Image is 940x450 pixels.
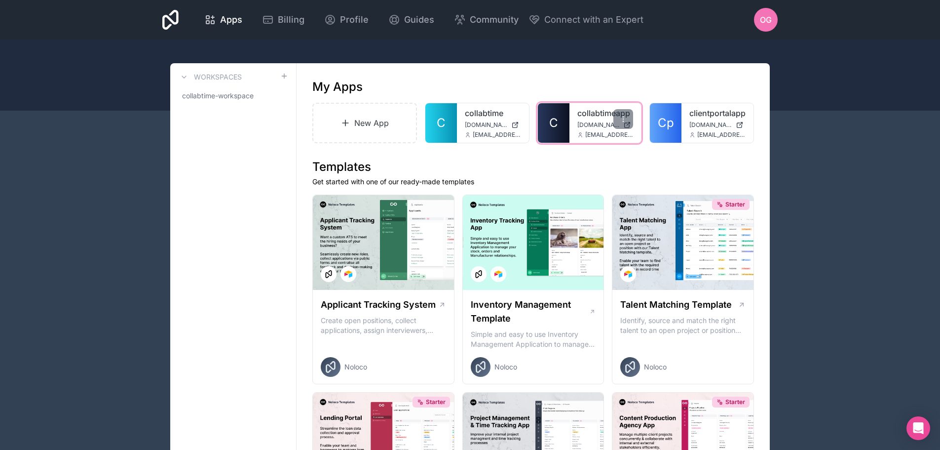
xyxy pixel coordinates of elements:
img: Airtable Logo [624,270,632,278]
span: Cp [658,115,674,131]
span: Connect with an Expert [544,13,643,27]
h1: Inventory Management Template [471,298,589,326]
span: OG [760,14,772,26]
a: collabtimeapp [577,107,634,119]
a: New App [312,103,417,143]
a: Profile [316,9,376,31]
a: [DOMAIN_NAME] [577,121,634,129]
span: collabtime-workspace [182,91,254,101]
a: [DOMAIN_NAME] [689,121,746,129]
span: [EMAIL_ADDRESS][DOMAIN_NAME] [697,131,746,139]
span: Starter [725,201,745,208]
span: Community [470,13,519,27]
div: Open Intercom Messenger [906,416,930,440]
a: Workspaces [178,71,242,83]
span: C [437,115,446,131]
span: Noloco [344,362,367,372]
h1: Talent Matching Template [620,298,732,312]
span: Profile [340,13,369,27]
span: [DOMAIN_NAME] [465,121,507,129]
a: collabtime [465,107,521,119]
a: Apps [196,9,250,31]
span: [DOMAIN_NAME] [689,121,732,129]
span: C [549,115,558,131]
h3: Workspaces [194,72,242,82]
a: C [425,103,457,143]
p: Simple and easy to use Inventory Management Application to manage your stock, orders and Manufact... [471,329,596,349]
h1: Applicant Tracking System [321,298,436,312]
span: [DOMAIN_NAME] [577,121,620,129]
a: Community [446,9,526,31]
span: [EMAIL_ADDRESS][DOMAIN_NAME] [473,131,521,139]
a: Guides [380,9,442,31]
h1: Templates [312,159,754,175]
a: collabtime-workspace [178,87,288,105]
span: Noloco [644,362,667,372]
a: C [538,103,569,143]
span: Billing [278,13,304,27]
span: Apps [220,13,242,27]
span: [EMAIL_ADDRESS][DOMAIN_NAME] [585,131,634,139]
span: Starter [725,398,745,406]
span: Starter [426,398,446,406]
h1: My Apps [312,79,363,95]
button: Connect with an Expert [528,13,643,27]
p: Get started with one of our ready-made templates [312,177,754,187]
span: Guides [404,13,434,27]
a: Billing [254,9,312,31]
span: Noloco [494,362,517,372]
a: clientportalapp [689,107,746,119]
p: Create open positions, collect applications, assign interviewers, centralise candidate feedback a... [321,316,446,335]
p: Identify, source and match the right talent to an open project or position with our Talent Matchi... [620,316,746,335]
img: Airtable Logo [344,270,352,278]
img: Airtable Logo [494,270,502,278]
a: Cp [650,103,681,143]
a: [DOMAIN_NAME] [465,121,521,129]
